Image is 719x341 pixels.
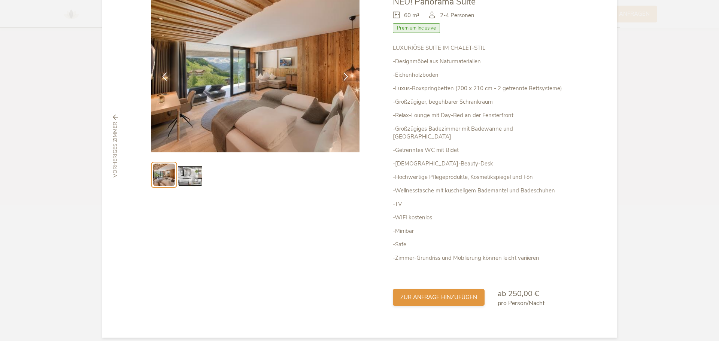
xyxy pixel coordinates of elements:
p: -Wellnesstasche mit kuscheligem Bademantel und Badeschuhen [393,187,568,195]
p: -TV [393,200,568,208]
p: -Designmöbel aus Naturmaterialien [393,58,568,66]
span: vorheriges Zimmer [112,122,119,177]
img: Preview [153,164,175,186]
p: -Großzügiger, begehbarer Schrankraum [393,98,568,106]
p: -[DEMOGRAPHIC_DATA]-Beauty-Desk [393,160,568,168]
p: -Relax-Lounge mit Day-Bed an der Fensterfront [393,112,568,119]
p: -Luxus-Boxspringbetten (200 x 210 cm - 2 getrennte Bettsysteme) [393,85,568,92]
span: Premium Inclusive [393,23,440,33]
img: Preview [178,163,202,187]
p: -Getrenntes WC mit Bidet [393,146,568,154]
span: 2-4 Personen [440,12,474,19]
p: -Großzügiges Badezimmer mit Badewanne und [GEOGRAPHIC_DATA] [393,125,568,141]
p: LUXURIÖSE SUITE IM CHALET-STIL [393,44,568,52]
p: -Hochwertige Pflegeprodukte, Kosmetikspiegel und Fön [393,173,568,181]
span: 60 m² [404,12,419,19]
p: -Eichenholzboden [393,71,568,79]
